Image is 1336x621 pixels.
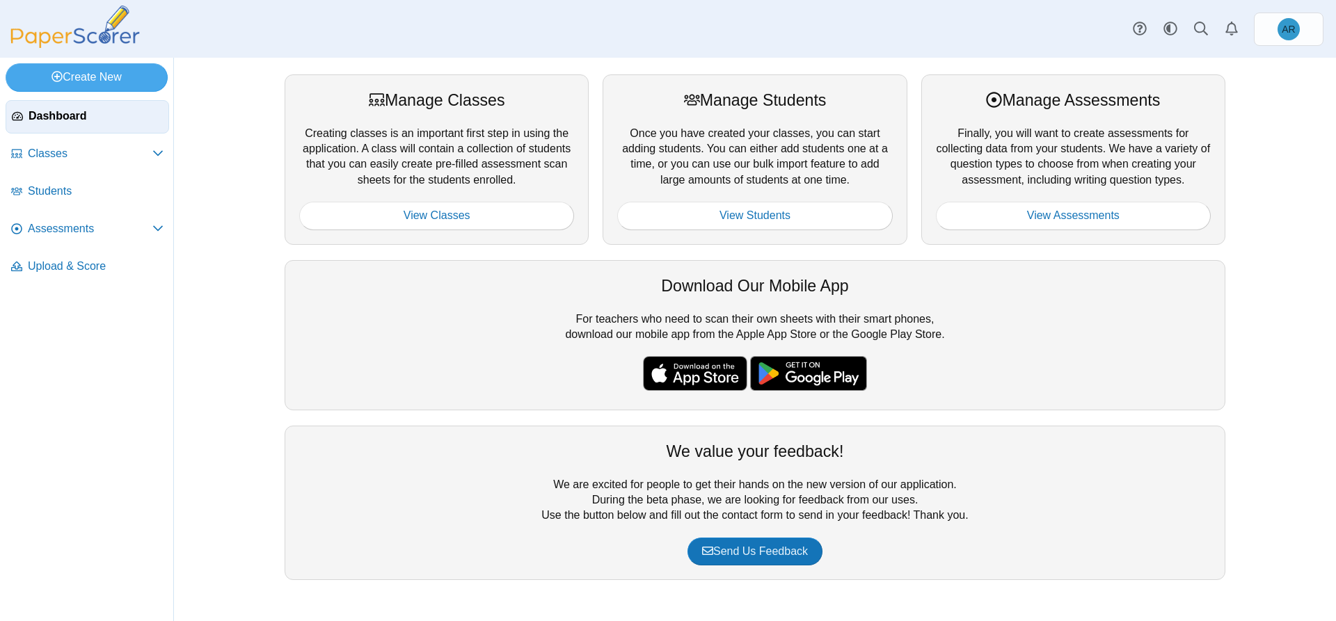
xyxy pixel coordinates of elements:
span: Send Us Feedback [702,545,808,557]
div: Once you have created your classes, you can start adding students. You can either add students on... [603,74,907,244]
span: Students [28,184,164,199]
div: Manage Students [617,89,892,111]
a: Dashboard [6,100,169,134]
a: PaperScorer [6,38,145,50]
span: Alejandro Renteria [1282,24,1295,34]
div: Finally, you will want to create assessments for collecting data from your students. We have a va... [921,74,1225,244]
a: Students [6,175,169,209]
img: PaperScorer [6,6,145,48]
span: Alejandro Renteria [1278,18,1300,40]
span: Assessments [28,221,152,236]
span: Classes [28,146,152,161]
div: Manage Classes [299,89,574,111]
img: google-play-badge.png [750,356,867,391]
div: Manage Assessments [936,89,1211,111]
div: Creating classes is an important first step in using the application. A class will contain a coll... [285,74,589,244]
a: View Assessments [936,202,1211,229]
span: Dashboard [29,108,163,124]
a: Assessments [6,213,169,246]
div: For teachers who need to scan their own sheets with their smart phones, download our mobile app f... [285,260,1225,410]
a: Create New [6,63,168,91]
div: We value your feedback! [299,440,1211,462]
a: Alerts [1216,14,1247,45]
a: Classes [6,138,169,171]
span: Upload & Score [28,259,164,274]
div: Download Our Mobile App [299,275,1211,297]
a: View Classes [299,202,574,229]
div: We are excited for people to get their hands on the new version of our application. During the be... [285,426,1225,580]
a: View Students [617,202,892,229]
a: Alejandro Renteria [1254,13,1323,46]
a: Upload & Score [6,250,169,284]
img: apple-store-badge.svg [643,356,747,391]
a: Send Us Feedback [687,538,822,565]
